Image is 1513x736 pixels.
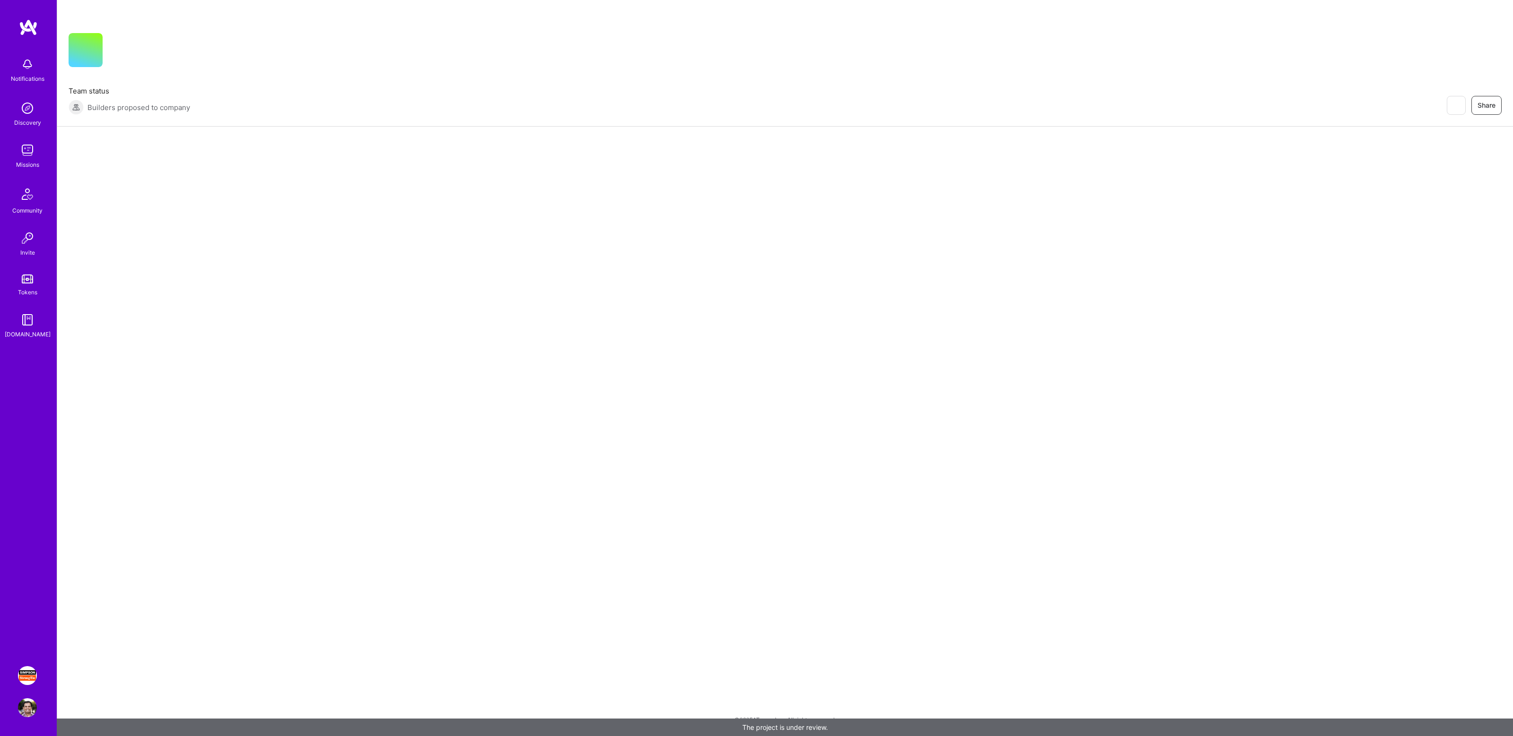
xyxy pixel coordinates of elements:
i: icon EyeClosed [1452,102,1460,109]
div: Notifications [11,74,44,84]
img: discovery [18,99,37,118]
i: icon CompanyGray [114,48,122,56]
img: guide book [18,310,37,329]
span: Builders proposed to company [87,103,190,112]
span: Share [1478,101,1496,110]
a: Simpson Strong-Tie: Product Manager [16,666,39,685]
div: Community [12,205,43,215]
span: Team status [69,86,190,96]
div: Missions [16,160,39,170]
div: The project is under review. [57,719,1513,736]
img: Simpson Strong-Tie: Product Manager [18,666,37,685]
div: [DOMAIN_NAME] [5,329,51,339]
div: Discovery [14,118,41,128]
img: User Avatar [18,698,37,717]
img: logo [19,19,38,36]
img: tokens [22,274,33,283]
img: teamwork [18,141,37,160]
img: Invite [18,229,37,248]
img: Community [16,183,39,205]
div: Tokens [18,287,37,297]
img: Builders proposed to company [69,100,84,115]
div: Invite [20,248,35,257]
a: User Avatar [16,698,39,717]
button: Share [1471,96,1502,115]
img: bell [18,55,37,74]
